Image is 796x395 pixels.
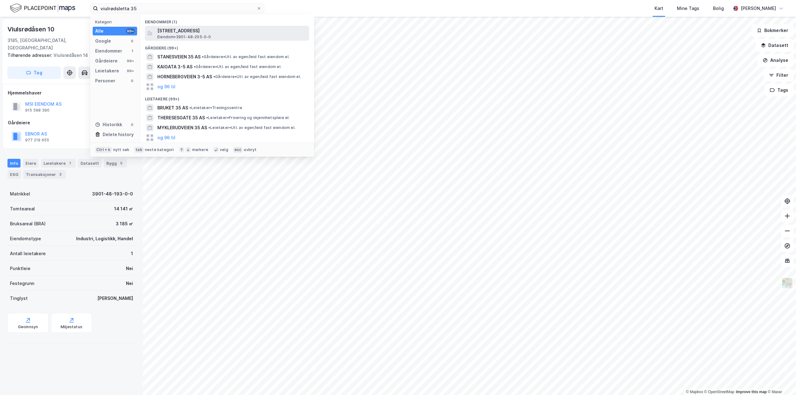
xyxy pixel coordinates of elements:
a: OpenStreetMap [704,390,734,394]
button: Tag [7,67,61,79]
div: Gårdeiere (99+) [140,41,314,52]
span: Gårdeiere • Utl. av egen/leid fast eiendom el. [202,54,289,59]
div: Eiendommer (1) [140,15,314,26]
div: Eiendommer [95,47,122,55]
a: Improve this map [736,390,767,394]
div: avbryt [244,147,257,152]
button: Analyse [757,54,794,67]
div: esc [233,147,243,153]
div: Datasett [78,159,101,168]
span: KAIGATA 3-5 AS [157,63,192,71]
div: Nei [126,265,133,272]
div: Delete history [103,131,134,138]
span: HORNEBERGVEIEN 3-5 AS [157,73,212,80]
button: Bokmerker [752,24,794,37]
button: og 96 til [157,134,175,141]
div: 3 185 ㎡ [116,220,133,227]
span: • [213,74,215,79]
div: Industri, Logistikk, Handel [76,235,133,242]
span: BRUKET 35 AS [157,104,188,112]
span: Eiendom • 3901-48-205-0-0 [157,34,211,39]
div: Bruksareal (BRA) [10,220,46,227]
div: Leietakere (99+) [140,92,314,103]
span: Leietaker • Utl. av egen/leid fast eiendom el. [208,125,295,130]
div: 3185, [GEOGRAPHIC_DATA], [GEOGRAPHIC_DATA] [7,37,105,52]
div: Kategori [95,20,137,24]
div: Tinglyst [10,295,28,302]
div: Gårdeiere [8,119,135,126]
span: Gårdeiere • Utl. av egen/leid fast eiendom el. [213,74,301,79]
div: Eiere [23,159,39,168]
div: 0 [130,122,135,127]
span: THERESESGATE 35 AS [157,114,205,122]
div: 99+ [126,29,135,34]
div: Antall leietakere [10,250,46,257]
span: Leietaker • Treningssentre [189,105,242,110]
button: Tags [765,84,794,96]
div: 3901-48-193-0-0 [92,190,133,198]
div: 3 [57,171,63,177]
div: Festegrunn [10,280,34,287]
div: Leietakere [95,67,119,75]
div: ESG [7,170,21,179]
div: Gårdeiere [95,57,118,65]
div: 0 [130,78,135,83]
div: 1 [67,160,73,166]
iframe: Chat Widget [765,365,796,395]
div: Eiendomstype [10,235,41,242]
button: Datasett [756,39,794,52]
div: Alle [95,27,104,35]
div: 977 219 655 [25,138,49,143]
span: Tilhørende adresser: [7,53,53,58]
div: Mine Tags [677,5,699,12]
div: Tomteareal [10,205,35,213]
span: [STREET_ADDRESS] [157,27,307,34]
span: • [189,105,191,110]
div: Leietakere [41,159,76,168]
button: og 96 til [157,83,175,90]
div: Viulsrødåsen 10 [7,24,56,34]
img: logo.f888ab2527a4732fd821a326f86c7f29.svg [10,3,75,14]
div: Viulsrødåsen 14 [7,52,131,59]
div: Nei [126,280,133,287]
div: Geoinnsyn [18,324,38,329]
div: Miljøstatus [61,324,82,329]
div: Matrikkel [10,190,30,198]
div: [PERSON_NAME] [741,5,776,12]
span: • [206,115,208,120]
div: Personer [95,77,115,85]
div: Punktleie [10,265,30,272]
div: Info [7,159,21,168]
span: STANESVEIEN 35 AS [157,53,201,61]
div: Transaksjoner [23,170,66,179]
div: 1 [131,250,133,257]
div: 0 [130,39,135,44]
span: Gårdeiere • Utl. av egen/leid fast eiendom el. [194,64,281,69]
span: • [202,54,204,59]
div: 1 [130,48,135,53]
span: • [194,64,196,69]
div: tab [134,147,144,153]
img: Z [781,277,793,289]
div: Ctrl + k [95,147,112,153]
div: velg [220,147,228,152]
div: Bygg [104,159,127,168]
div: 5 [118,160,124,166]
span: • [208,125,210,130]
div: 915 598 390 [25,108,49,113]
span: MYKLERUDVEIEN 35 AS [157,124,207,131]
div: markere [192,147,208,152]
button: Filter [764,69,794,81]
div: [PERSON_NAME] [97,295,133,302]
div: Historikk [95,121,122,128]
div: 99+ [126,68,135,73]
div: 14 141 ㎡ [114,205,133,213]
div: 99+ [126,58,135,63]
div: Bolig [713,5,724,12]
a: Mapbox [686,390,703,394]
div: Hjemmelshaver [8,89,135,97]
div: Google [95,37,111,45]
div: nytt søk [113,147,130,152]
input: Søk på adresse, matrikkel, gårdeiere, leietakere eller personer [98,4,257,13]
div: Kontrollprogram for chat [765,365,796,395]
